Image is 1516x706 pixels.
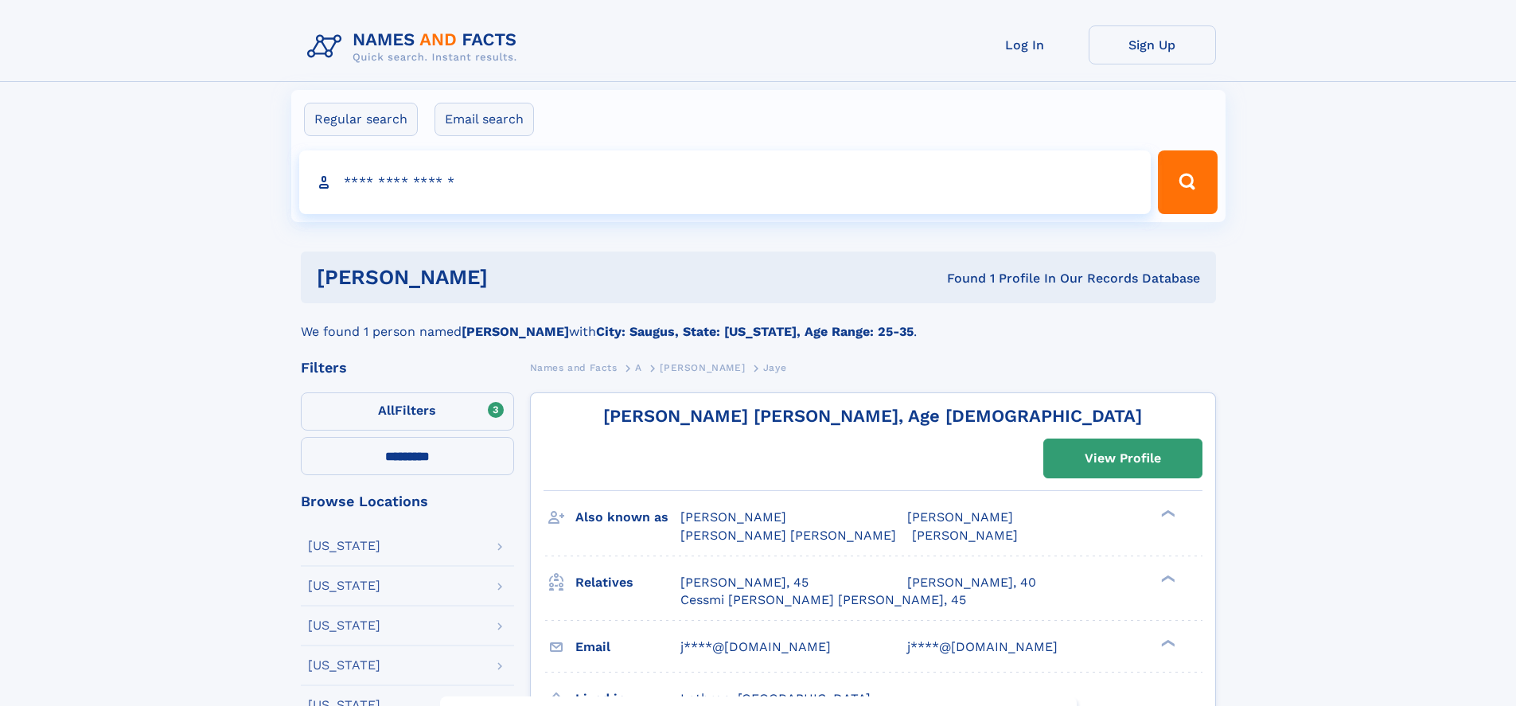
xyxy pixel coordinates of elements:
h1: [PERSON_NAME] [317,267,718,287]
div: Filters [301,361,514,375]
div: We found 1 person named with . [301,303,1216,341]
img: Logo Names and Facts [301,25,530,68]
a: [PERSON_NAME] [660,357,745,377]
div: [US_STATE] [308,659,380,672]
div: [US_STATE] [308,540,380,552]
span: [PERSON_NAME] [660,362,745,373]
input: search input [299,150,1152,214]
label: Email search [435,103,534,136]
a: [PERSON_NAME] [PERSON_NAME], Age [DEMOGRAPHIC_DATA] [603,406,1142,426]
span: [PERSON_NAME] [912,528,1018,543]
a: Sign Up [1089,25,1216,64]
h3: Relatives [575,569,680,596]
span: [PERSON_NAME] [680,509,786,525]
a: Log In [961,25,1089,64]
b: City: Saugus, State: [US_STATE], Age Range: 25-35 [596,324,914,339]
a: Names and Facts [530,357,618,377]
span: A [635,362,642,373]
div: [US_STATE] [308,619,380,632]
div: ❯ [1157,638,1176,648]
span: [PERSON_NAME] [907,509,1013,525]
b: [PERSON_NAME] [462,324,569,339]
span: Jaye [763,362,786,373]
button: Search Button [1158,150,1217,214]
div: Found 1 Profile In Our Records Database [717,270,1200,287]
h3: Email [575,634,680,661]
div: ❯ [1157,573,1176,583]
div: ❯ [1157,509,1176,519]
div: [US_STATE] [308,579,380,592]
div: View Profile [1085,440,1161,477]
a: View Profile [1044,439,1202,478]
span: Lathrop, [GEOGRAPHIC_DATA] [680,691,871,706]
span: [PERSON_NAME] [PERSON_NAME] [680,528,896,543]
span: All [378,403,395,418]
label: Regular search [304,103,418,136]
a: [PERSON_NAME], 45 [680,574,809,591]
a: A [635,357,642,377]
h3: Also known as [575,504,680,531]
a: [PERSON_NAME], 40 [907,574,1036,591]
div: Browse Locations [301,494,514,509]
label: Filters [301,392,514,431]
a: Cessmi [PERSON_NAME] [PERSON_NAME], 45 [680,591,966,609]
